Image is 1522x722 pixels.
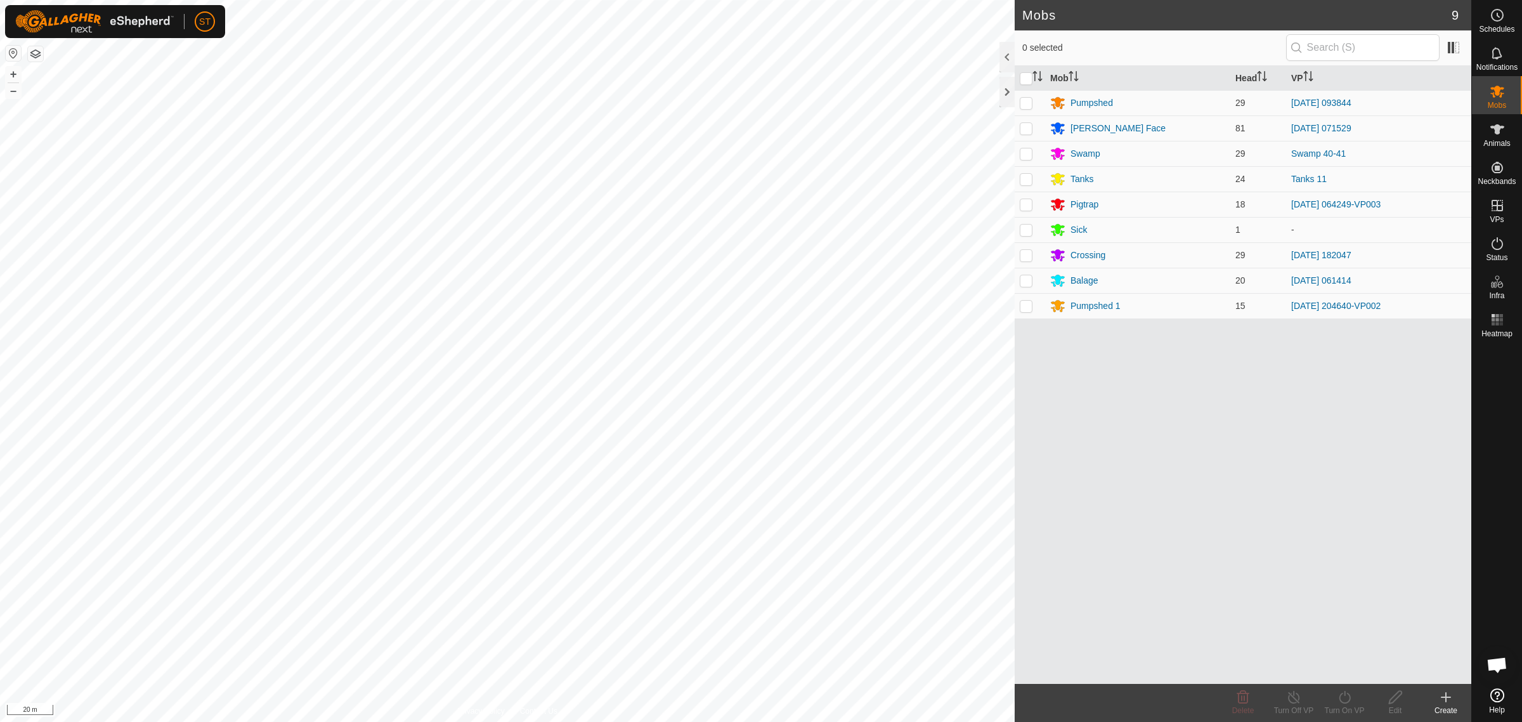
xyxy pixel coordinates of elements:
[1489,706,1505,714] span: Help
[1486,254,1507,261] span: Status
[199,15,211,29] span: ST
[1235,148,1246,159] span: 29
[1235,123,1246,133] span: 81
[1478,646,1516,684] div: Open chat
[1230,66,1286,91] th: Head
[1421,705,1471,716] div: Create
[1291,250,1351,260] a: [DATE] 182047
[457,706,505,717] a: Privacy Policy
[1235,250,1246,260] span: 29
[1070,198,1098,211] div: Pigtrap
[15,10,174,33] img: Gallagher Logo
[1070,96,1113,110] div: Pumpshed
[1232,706,1254,715] span: Delete
[1370,705,1421,716] div: Edit
[1490,216,1504,223] span: VPs
[6,46,21,61] button: Reset Map
[1303,73,1313,83] p-sorticon: Activate to sort
[1291,301,1381,311] a: [DATE] 204640-VP002
[1472,683,1522,719] a: Help
[520,706,557,717] a: Contact Us
[1291,199,1381,209] a: [DATE] 064249-VP003
[1291,148,1346,159] a: Swamp 40-41
[6,83,21,98] button: –
[1479,25,1514,33] span: Schedules
[1070,299,1121,313] div: Pumpshed 1
[1045,66,1230,91] th: Mob
[1070,147,1100,161] div: Swamp
[1319,705,1370,716] div: Turn On VP
[6,67,21,82] button: +
[1235,301,1246,311] span: 15
[1235,98,1246,108] span: 29
[1452,6,1459,25] span: 9
[1022,8,1452,23] h2: Mobs
[1488,102,1506,109] span: Mobs
[1070,274,1098,287] div: Balage
[1291,123,1351,133] a: [DATE] 071529
[1235,174,1246,184] span: 24
[1286,217,1471,242] td: -
[1069,73,1079,83] p-sorticon: Activate to sort
[1235,275,1246,286] span: 20
[1070,122,1166,135] div: [PERSON_NAME] Face
[1291,174,1327,184] a: Tanks 11
[1481,330,1512,338] span: Heatmap
[1070,223,1087,237] div: Sick
[1070,249,1105,262] div: Crossing
[1291,275,1351,286] a: [DATE] 061414
[1257,73,1267,83] p-sorticon: Activate to sort
[1476,63,1518,71] span: Notifications
[1483,140,1511,147] span: Animals
[1268,705,1319,716] div: Turn Off VP
[1286,66,1471,91] th: VP
[1291,98,1351,108] a: [DATE] 093844
[1235,199,1246,209] span: 18
[28,46,43,62] button: Map Layers
[1478,178,1516,185] span: Neckbands
[1070,173,1094,186] div: Tanks
[1286,34,1440,61] input: Search (S)
[1032,73,1043,83] p-sorticon: Activate to sort
[1489,292,1504,299] span: Infra
[1235,225,1240,235] span: 1
[1022,41,1286,55] span: 0 selected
